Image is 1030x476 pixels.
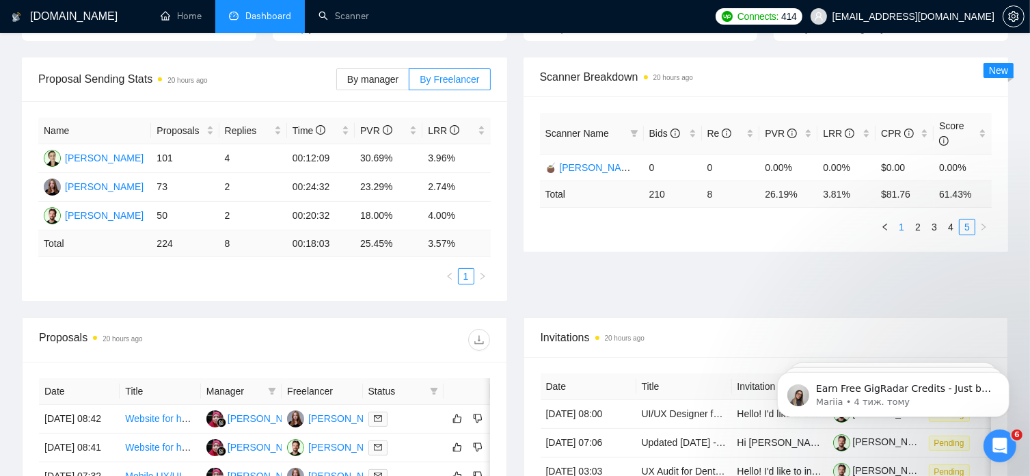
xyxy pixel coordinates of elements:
[38,23,83,34] span: Relevance
[702,181,760,207] td: 8
[422,144,490,173] td: 3.96%
[65,150,144,166] div: [PERSON_NAME]
[649,128,680,139] span: Bids
[929,437,975,448] a: Pending
[151,144,219,173] td: 101
[458,268,474,285] li: 1
[1012,429,1022,440] span: 6
[939,120,964,146] span: Score
[823,128,854,139] span: LRR
[89,23,113,34] span: 100%
[470,410,486,427] button: dislike
[894,220,909,235] a: 1
[759,181,817,207] td: 26.19 %
[959,219,975,235] li: 5
[459,269,474,284] a: 1
[541,373,636,400] th: Date
[644,181,702,207] td: 210
[422,173,490,202] td: 2.74%
[268,387,276,395] span: filter
[904,129,914,138] span: info-circle
[881,223,889,231] span: left
[845,129,854,138] span: info-circle
[833,465,932,476] a: [PERSON_NAME]
[817,181,876,207] td: 3.81 %
[934,181,992,207] td: 61.43 %
[470,439,486,455] button: dislike
[781,9,796,24] span: 414
[151,202,219,230] td: 50
[876,154,934,181] td: $0.00
[984,429,1016,462] iframe: Intercom live chat
[910,220,925,235] a: 2
[229,11,239,21] span: dashboard
[636,373,732,400] th: Title
[757,343,1030,439] iframe: Intercom notifications повідомлення
[383,125,392,135] span: info-circle
[468,329,490,351] button: download
[289,23,336,34] span: Reply Rate
[881,128,913,139] span: CPR
[979,223,988,231] span: right
[282,378,362,405] th: Freelancer
[893,219,910,235] li: 1
[910,219,926,235] li: 2
[446,272,454,280] span: left
[103,335,142,343] time: 20 hours ago
[217,418,226,427] img: gigradar-bm.png
[201,378,282,405] th: Manager
[540,23,613,34] span: Acceptance Rate
[120,378,200,405] th: Title
[817,154,876,181] td: 0.00%
[422,202,490,230] td: 4.00%
[287,202,355,230] td: 00:20:32
[929,436,970,451] span: Pending
[374,414,382,423] span: mail
[38,230,151,257] td: Total
[228,411,306,426] div: [PERSON_NAME]
[360,125,392,136] span: PVR
[943,220,958,235] a: 4
[38,118,151,144] th: Name
[478,272,487,280] span: right
[473,442,483,453] span: dislike
[540,68,992,85] span: Scanner Breakdown
[12,6,21,28] img: logo
[38,70,336,88] span: Proposal Sending Stats
[670,129,680,138] span: info-circle
[287,441,387,452] a: RV[PERSON_NAME]
[355,202,422,230] td: 18.00%
[219,118,287,144] th: Replies
[1003,11,1025,22] a: setting
[943,219,959,235] li: 4
[151,230,219,257] td: 224
[65,208,144,223] div: [PERSON_NAME]
[541,400,636,429] td: [DATE] 08:00
[975,219,992,235] button: right
[39,405,120,434] td: [DATE] 08:42
[452,442,462,453] span: like
[347,74,398,85] span: By manager
[308,411,387,426] div: [PERSON_NAME]
[473,413,483,424] span: dislike
[44,207,61,224] img: RV
[120,434,200,462] td: Website for hobby business
[355,144,422,173] td: 30.69%
[960,220,975,235] a: 5
[265,381,279,401] span: filter
[287,439,304,456] img: RV
[877,219,893,235] button: left
[450,125,459,135] span: info-circle
[287,230,355,257] td: 00:18:03
[707,128,732,139] span: Re
[44,209,144,220] a: RV[PERSON_NAME]
[545,128,609,139] span: Scanner Name
[722,129,731,138] span: info-circle
[653,74,693,81] time: 20 hours ago
[833,434,850,451] img: c1yyxP1do0miEPqcWxVsd6xPJkNnxIdC3lMCDf_u3x9W-Si6YCNNsahNnumignotdS
[934,154,992,181] td: 0.00%
[65,179,144,194] div: [PERSON_NAME]
[120,405,200,434] td: Website for hobby business
[1003,11,1024,22] span: setting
